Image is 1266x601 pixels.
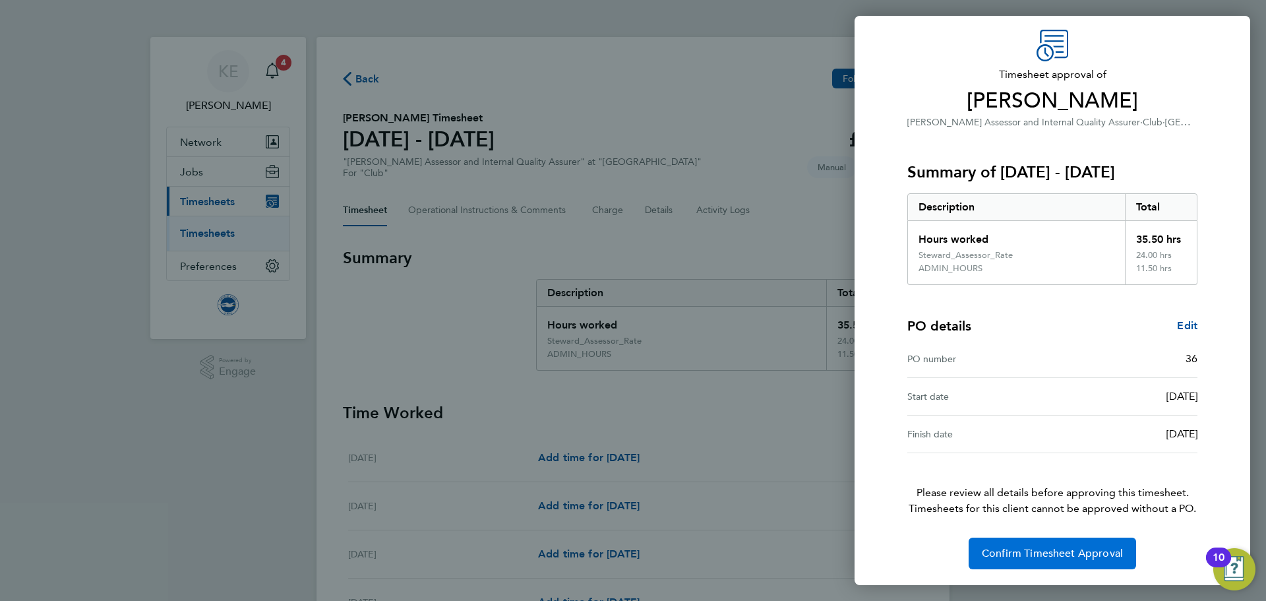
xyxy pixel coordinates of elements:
[1140,117,1143,128] span: ·
[982,547,1123,560] span: Confirm Timesheet Approval
[907,162,1197,183] h3: Summary of [DATE] - [DATE]
[1125,194,1197,220] div: Total
[891,453,1213,517] p: Please review all details before approving this timesheet.
[919,250,1013,261] div: Steward_Assessor_Rate
[907,351,1052,367] div: PO number
[969,538,1136,569] button: Confirm Timesheet Approval
[907,117,1140,128] span: [PERSON_NAME] Assessor and Internal Quality Assurer
[919,263,982,274] div: ADMIN_HOURS
[1125,250,1197,263] div: 24.00 hrs
[907,67,1197,82] span: Timesheet approval of
[1165,115,1259,128] span: [GEOGRAPHIC_DATA]
[907,193,1197,285] div: Summary of 01 - 31 Aug 2025
[1125,263,1197,284] div: 11.50 hrs
[907,88,1197,114] span: [PERSON_NAME]
[1186,352,1197,365] span: 36
[907,317,971,335] h4: PO details
[907,426,1052,442] div: Finish date
[1143,117,1162,128] span: Club
[891,501,1213,517] span: Timesheets for this client cannot be approved without a PO.
[1052,389,1197,404] div: [DATE]
[1052,426,1197,442] div: [DATE]
[1213,548,1255,590] button: Open Resource Center, 10 new notifications
[908,194,1125,220] div: Description
[1125,221,1197,250] div: 35.50 hrs
[908,221,1125,250] div: Hours worked
[1177,318,1197,334] a: Edit
[1177,319,1197,332] span: Edit
[907,389,1052,404] div: Start date
[1213,557,1224,575] div: 10
[1162,117,1165,128] span: ·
